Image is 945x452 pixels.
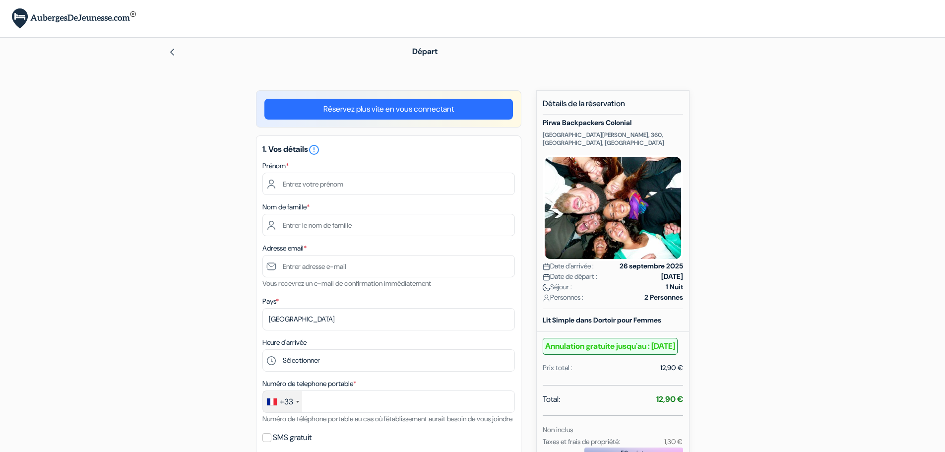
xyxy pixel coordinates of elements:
[656,394,683,404] strong: 12,90 €
[543,119,683,127] h5: Pirwa Backpackers Colonial
[543,425,573,434] small: Non inclus
[543,271,597,282] span: Date de départ :
[543,338,678,355] b: Annulation gratuite jusqu'au : [DATE]
[262,279,431,288] small: Vous recevrez un e-mail de confirmation immédiatement
[12,8,136,29] img: AubergesDeJeunesse.com
[620,261,683,271] strong: 26 septembre 2025
[262,414,512,423] small: Numéro de téléphone portable au cas où l'établissement aurait besoin de vous joindre
[273,431,312,445] label: SMS gratuit
[308,144,320,154] a: error_outline
[262,161,289,171] label: Prénom
[262,214,515,236] input: Entrer le nom de famille
[661,271,683,282] strong: [DATE]
[262,173,515,195] input: Entrez votre prénom
[412,46,438,57] span: Départ
[664,437,683,446] small: 1,30 €
[262,255,515,277] input: Entrer adresse e-mail
[280,396,293,408] div: +33
[262,337,307,348] label: Heure d'arrivée
[264,99,513,120] a: Réservez plus vite en vous connectant
[644,292,683,303] strong: 2 Personnes
[543,294,550,302] img: user_icon.svg
[262,379,356,389] label: Numéro de telephone portable
[543,282,572,292] span: Séjour :
[543,437,620,446] small: Taxes et frais de propriété:
[263,391,302,412] div: France: +33
[262,144,515,156] h5: 1. Vos détails
[543,292,583,303] span: Personnes :
[543,363,572,373] div: Prix total :
[543,261,594,271] span: Date d'arrivée :
[308,144,320,156] i: error_outline
[543,393,560,405] span: Total:
[262,202,310,212] label: Nom de famille
[543,273,550,281] img: calendar.svg
[168,48,176,56] img: left_arrow.svg
[543,99,683,115] h5: Détails de la réservation
[262,243,307,254] label: Adresse email
[543,316,661,324] b: Lit Simple dans Dortoir pour Femmes
[262,296,279,307] label: Pays
[660,363,683,373] div: 12,90 €
[543,263,550,270] img: calendar.svg
[666,282,683,292] strong: 1 Nuit
[543,284,550,291] img: moon.svg
[543,131,683,147] p: [GEOGRAPHIC_DATA][PERSON_NAME], 360, [GEOGRAPHIC_DATA], [GEOGRAPHIC_DATA]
